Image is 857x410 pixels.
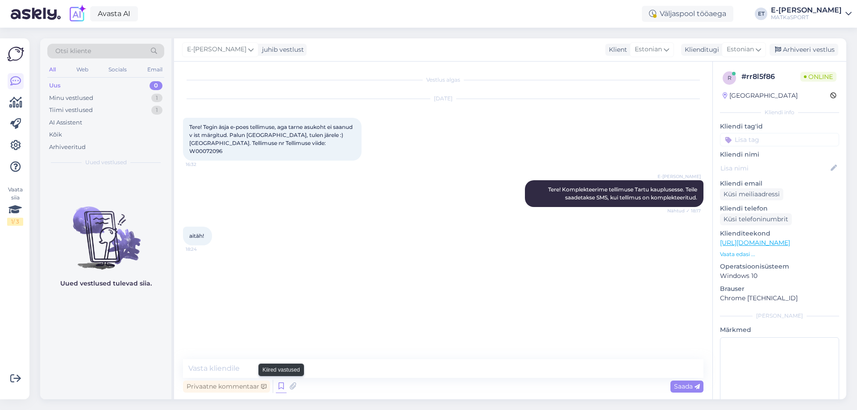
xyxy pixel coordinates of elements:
p: Windows 10 [720,271,839,281]
span: 18:24 [186,246,219,253]
span: Otsi kliente [55,46,91,56]
a: E-[PERSON_NAME]MATKaSPORT [771,7,852,21]
span: 16:32 [186,161,219,168]
div: E-[PERSON_NAME] [771,7,842,14]
span: Tere! Tegin äsja e-poes tellimuse, aga tarne asukoht ei saanud v ist märgitud. Palun [GEOGRAPHIC_... [189,124,354,154]
img: explore-ai [68,4,87,23]
p: Brauser [720,284,839,294]
div: Küsi telefoninumbrit [720,213,792,225]
div: [PERSON_NAME] [720,312,839,320]
p: Vaata edasi ... [720,250,839,258]
span: Estonian [727,45,754,54]
p: Kliendi nimi [720,150,839,159]
p: Märkmed [720,325,839,335]
span: Uued vestlused [85,158,127,166]
div: Privaatne kommentaar [183,381,270,393]
div: Küsi meiliaadressi [720,188,783,200]
div: Web [75,64,90,75]
div: Arhiveeri vestlus [770,44,838,56]
div: Vestlus algas [183,76,703,84]
img: Askly Logo [7,46,24,62]
div: ET [755,8,767,20]
small: Kiired vastused [262,366,300,374]
div: # rr8l5f86 [741,71,800,82]
div: MATKaSPORT [771,14,842,21]
div: Vaata siia [7,186,23,226]
a: Avasta AI [90,6,138,21]
p: Kliendi telefon [720,204,839,213]
span: Tere! Komplekteerime tellimuse Tartu kauplusesse. Teile saadetakse SMS, kui tellimus on komplekte... [548,186,699,201]
span: E-[PERSON_NAME] [657,173,701,180]
span: r [728,75,732,81]
div: Kliendi info [720,108,839,116]
div: Minu vestlused [49,94,93,103]
div: Väljaspool tööaega [642,6,733,22]
div: Klienditugi [681,45,719,54]
span: Estonian [635,45,662,54]
p: Kliendi email [720,179,839,188]
div: 1 [151,106,162,115]
div: 0 [150,81,162,90]
a: [URL][DOMAIN_NAME] [720,239,790,247]
div: Email [146,64,164,75]
div: Uus [49,81,61,90]
div: [GEOGRAPHIC_DATA] [723,91,798,100]
span: aitäh! [189,232,204,239]
img: No chats [40,191,171,271]
div: juhib vestlust [258,45,304,54]
div: Kõik [49,130,62,139]
div: Arhiveeritud [49,143,86,152]
div: 1 [151,94,162,103]
div: Socials [107,64,129,75]
div: AI Assistent [49,118,82,127]
div: Klient [605,45,627,54]
div: All [47,64,58,75]
div: Tiimi vestlused [49,106,93,115]
p: Klienditeekond [720,229,839,238]
p: Operatsioonisüsteem [720,262,839,271]
p: Uued vestlused tulevad siia. [60,279,152,288]
span: Nähtud ✓ 18:17 [667,207,701,214]
div: [DATE] [183,95,703,103]
p: Chrome [TECHNICAL_ID] [720,294,839,303]
input: Lisa tag [720,133,839,146]
div: 1 / 3 [7,218,23,226]
span: E-[PERSON_NAME] [187,45,246,54]
input: Lisa nimi [720,163,829,173]
p: Kliendi tag'id [720,122,839,131]
span: Saada [674,382,700,390]
span: Online [800,72,836,82]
